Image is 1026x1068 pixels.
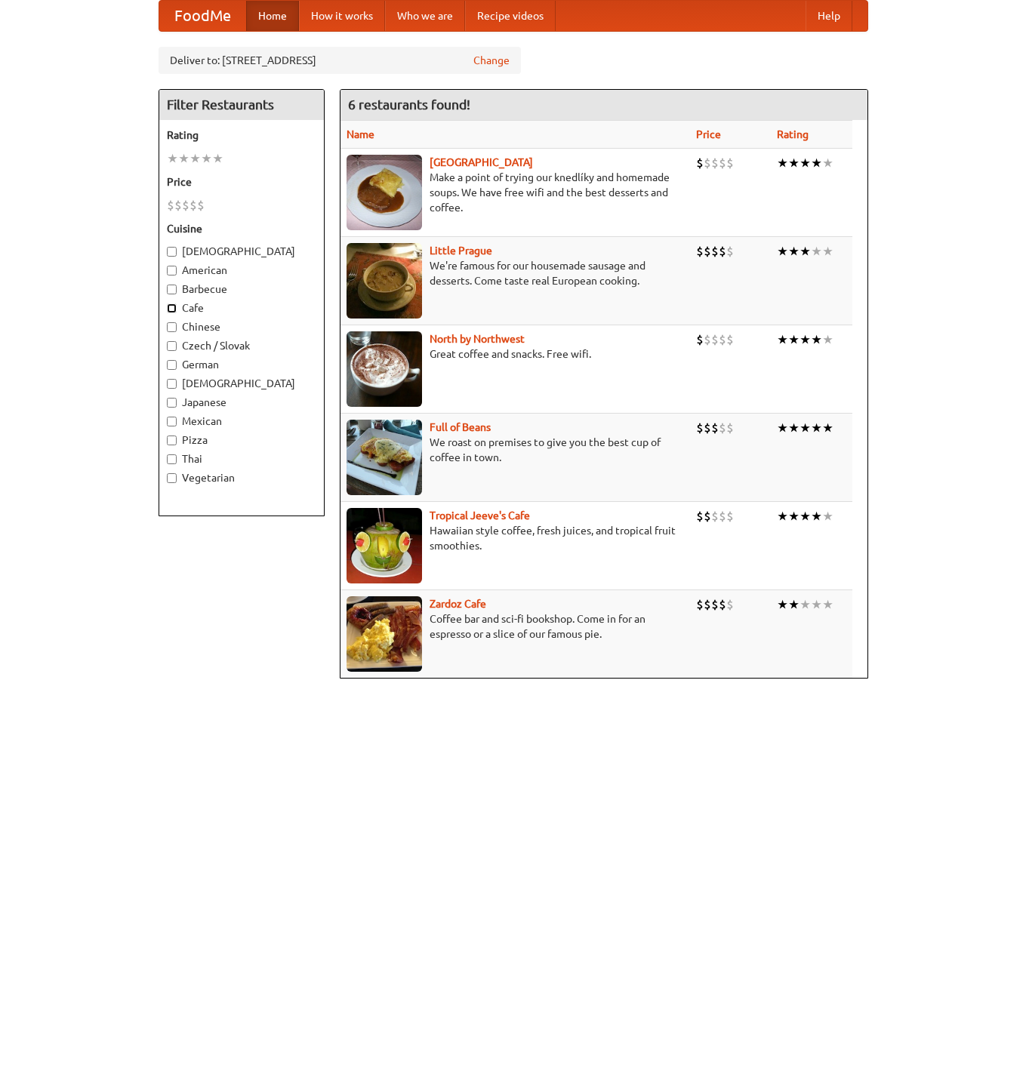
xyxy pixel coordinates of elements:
input: Pizza [167,436,177,445]
li: ★ [811,331,822,348]
img: czechpoint.jpg [347,155,422,230]
li: $ [719,420,726,436]
li: ★ [777,331,788,348]
li: $ [704,420,711,436]
li: $ [711,155,719,171]
li: ★ [788,596,800,613]
li: $ [696,420,704,436]
input: Thai [167,454,177,464]
li: ★ [811,596,822,613]
li: $ [726,420,734,436]
li: ★ [212,150,223,167]
li: ★ [189,150,201,167]
li: $ [704,155,711,171]
input: [DEMOGRAPHIC_DATA] [167,247,177,257]
li: ★ [800,420,811,436]
a: Change [473,53,510,68]
a: North by Northwest [430,333,525,345]
li: $ [711,420,719,436]
label: Czech / Slovak [167,338,316,353]
li: ★ [822,596,833,613]
label: Japanese [167,395,316,410]
p: Make a point of trying our knedlíky and homemade soups. We have free wifi and the best desserts a... [347,170,685,215]
div: Deliver to: [STREET_ADDRESS] [159,47,521,74]
label: [DEMOGRAPHIC_DATA] [167,244,316,259]
li: ★ [167,150,178,167]
p: We roast on premises to give you the best cup of coffee in town. [347,435,685,465]
li: $ [719,243,726,260]
input: American [167,266,177,275]
li: $ [197,197,205,214]
p: Hawaiian style coffee, fresh juices, and tropical fruit smoothies. [347,523,685,553]
h5: Rating [167,128,316,143]
li: ★ [800,596,811,613]
li: $ [711,331,719,348]
li: $ [719,508,726,525]
li: ★ [777,596,788,613]
label: Thai [167,451,316,466]
label: Pizza [167,432,316,448]
input: Barbecue [167,285,177,294]
label: Cafe [167,300,316,315]
h5: Cuisine [167,221,316,236]
li: ★ [822,508,833,525]
p: Great coffee and snacks. Free wifi. [347,346,685,362]
a: Help [806,1,852,31]
li: $ [719,596,726,613]
a: Zardoz Cafe [430,598,486,610]
li: ★ [788,155,800,171]
li: ★ [788,331,800,348]
ng-pluralize: 6 restaurants found! [348,97,470,112]
input: Cafe [167,303,177,313]
label: German [167,357,316,372]
li: ★ [777,155,788,171]
a: FoodMe [159,1,246,31]
li: ★ [811,508,822,525]
li: ★ [811,155,822,171]
img: littleprague.jpg [347,243,422,319]
p: Coffee bar and sci-fi bookshop. Come in for an espresso or a slice of our famous pie. [347,611,685,642]
a: Tropical Jeeve's Cafe [430,509,530,522]
h5: Price [167,174,316,189]
a: Rating [777,128,809,140]
li: ★ [777,243,788,260]
li: $ [696,596,704,613]
li: ★ [811,420,822,436]
img: zardoz.jpg [347,596,422,672]
li: ★ [822,331,833,348]
input: Mexican [167,417,177,426]
a: Recipe videos [465,1,556,31]
li: $ [182,197,189,214]
li: $ [711,596,719,613]
input: Chinese [167,322,177,332]
li: $ [696,155,704,171]
a: Who we are [385,1,465,31]
li: $ [696,243,704,260]
b: [GEOGRAPHIC_DATA] [430,156,533,168]
li: ★ [788,508,800,525]
li: $ [704,331,711,348]
li: ★ [822,243,833,260]
label: Barbecue [167,282,316,297]
li: $ [696,508,704,525]
img: beans.jpg [347,420,422,495]
a: Little Prague [430,245,492,257]
li: ★ [800,331,811,348]
li: $ [726,155,734,171]
li: ★ [822,155,833,171]
a: Full of Beans [430,421,491,433]
li: $ [711,243,719,260]
a: Name [347,128,374,140]
li: $ [719,331,726,348]
li: $ [696,331,704,348]
li: $ [189,197,197,214]
input: [DEMOGRAPHIC_DATA] [167,379,177,389]
li: $ [726,243,734,260]
li: $ [726,331,734,348]
li: $ [726,596,734,613]
input: German [167,360,177,370]
li: ★ [811,243,822,260]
